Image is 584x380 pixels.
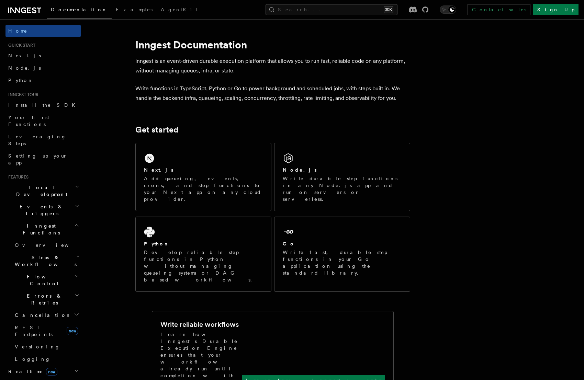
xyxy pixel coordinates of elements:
[135,56,410,76] p: Inngest is an event-driven durable execution platform that allows you to run fast, reliable code ...
[12,270,81,290] button: Flow Control
[533,4,579,15] a: Sign Up
[5,203,75,217] span: Events & Triggers
[144,175,263,203] p: Add queueing, events, crons, and step functions to your Next app on any cloud provider.
[12,239,81,251] a: Overview
[5,181,81,200] button: Local Development
[5,174,29,180] span: Features
[5,220,81,239] button: Inngest Functions
[8,78,33,83] span: Python
[12,254,77,268] span: Steps & Workflows
[12,341,81,353] a: Versioning
[47,2,112,19] a: Documentation
[274,143,410,211] a: Node.jsWrite durable step functions in any Node.js app and run on servers or serverless.
[5,222,74,236] span: Inngest Functions
[8,115,49,127] span: Your first Functions
[8,27,27,34] span: Home
[161,7,197,12] span: AgentKit
[5,49,81,62] a: Next.js
[135,84,410,103] p: Write functions in TypeScript, Python or Go to power background and scheduled jobs, with steps bu...
[135,217,271,292] a: PythonDevelop reliable step functions in Python without managing queueing systems or DAG based wo...
[5,130,81,150] a: Leveraging Steps
[8,65,41,71] span: Node.js
[46,368,57,376] span: new
[12,290,81,309] button: Errors & Retries
[12,309,81,321] button: Cancellation
[5,99,81,111] a: Install the SDK
[283,249,402,276] p: Write fast, durable step functions in your Go application using the standard library.
[15,356,50,362] span: Logging
[283,240,295,247] h2: Go
[8,134,66,146] span: Leveraging Steps
[5,92,38,97] span: Inngest tour
[8,53,41,58] span: Next.js
[15,242,86,248] span: Overview
[283,175,402,203] p: Write durable step functions in any Node.js app and run on servers or serverless.
[5,239,81,365] div: Inngest Functions
[67,327,78,335] span: new
[266,4,397,15] button: Search...⌘K
[5,111,81,130] a: Your first Functions
[144,240,169,247] h2: Python
[12,321,81,341] a: REST Endpointsnew
[135,125,178,135] a: Get started
[468,4,530,15] a: Contact sales
[157,2,201,19] a: AgentKit
[12,312,71,319] span: Cancellation
[116,7,153,12] span: Examples
[8,102,79,108] span: Install the SDK
[135,38,410,51] h1: Inngest Documentation
[5,43,35,48] span: Quick start
[12,251,81,270] button: Steps & Workflows
[160,320,239,329] h2: Write reliable workflows
[440,5,456,14] button: Toggle dark mode
[8,153,67,165] span: Setting up your app
[12,273,75,287] span: Flow Control
[12,292,75,306] span: Errors & Retries
[144,166,173,173] h2: Next.js
[5,365,81,378] button: Realtimenew
[5,62,81,74] a: Node.js
[283,166,317,173] h2: Node.js
[15,325,53,337] span: REST Endpoints
[144,249,263,283] p: Develop reliable step functions in Python without managing queueing systems or DAG based workflows.
[112,2,157,19] a: Examples
[5,200,81,220] button: Events & Triggers
[51,7,108,12] span: Documentation
[5,25,81,37] a: Home
[5,368,57,375] span: Realtime
[5,74,81,87] a: Python
[15,344,60,349] span: Versioning
[5,184,75,198] span: Local Development
[274,217,410,292] a: GoWrite fast, durable step functions in your Go application using the standard library.
[135,143,271,211] a: Next.jsAdd queueing, events, crons, and step functions to your Next app on any cloud provider.
[384,6,393,13] kbd: ⌘K
[12,353,81,365] a: Logging
[5,150,81,169] a: Setting up your app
